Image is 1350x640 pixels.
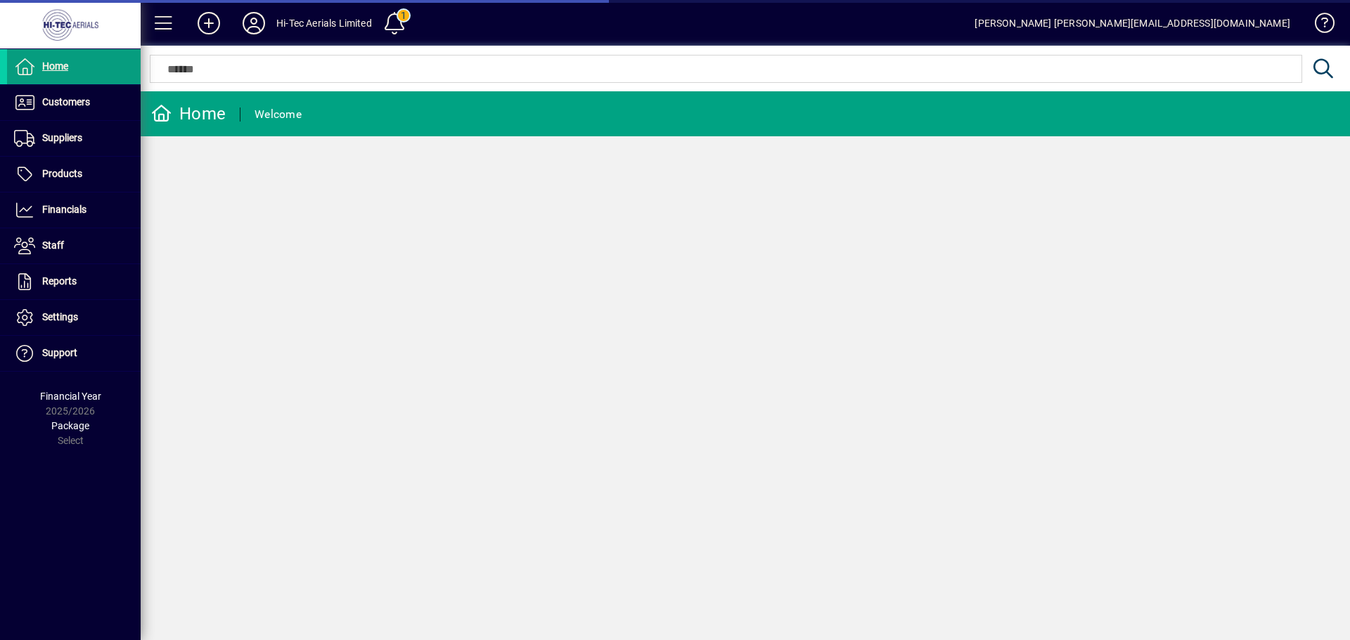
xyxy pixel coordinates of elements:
[151,103,226,125] div: Home
[7,300,141,335] a: Settings
[7,85,141,120] a: Customers
[7,157,141,192] a: Products
[1304,3,1332,48] a: Knowledge Base
[42,311,78,322] span: Settings
[7,264,141,299] a: Reports
[276,12,372,34] div: Hi-Tec Aerials Limited
[975,12,1290,34] div: [PERSON_NAME] [PERSON_NAME][EMAIL_ADDRESS][DOMAIN_NAME]
[40,391,101,402] span: Financial Year
[255,103,302,126] div: Welcome
[51,420,89,431] span: Package
[186,11,231,36] button: Add
[42,60,68,72] span: Home
[7,121,141,156] a: Suppliers
[7,228,141,263] a: Staff
[42,204,86,215] span: Financials
[231,11,276,36] button: Profile
[7,192,141,228] a: Financials
[42,240,64,251] span: Staff
[42,96,90,107] span: Customers
[42,168,82,179] span: Products
[42,132,82,143] span: Suppliers
[42,347,77,358] span: Support
[7,336,141,371] a: Support
[42,275,77,287] span: Reports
